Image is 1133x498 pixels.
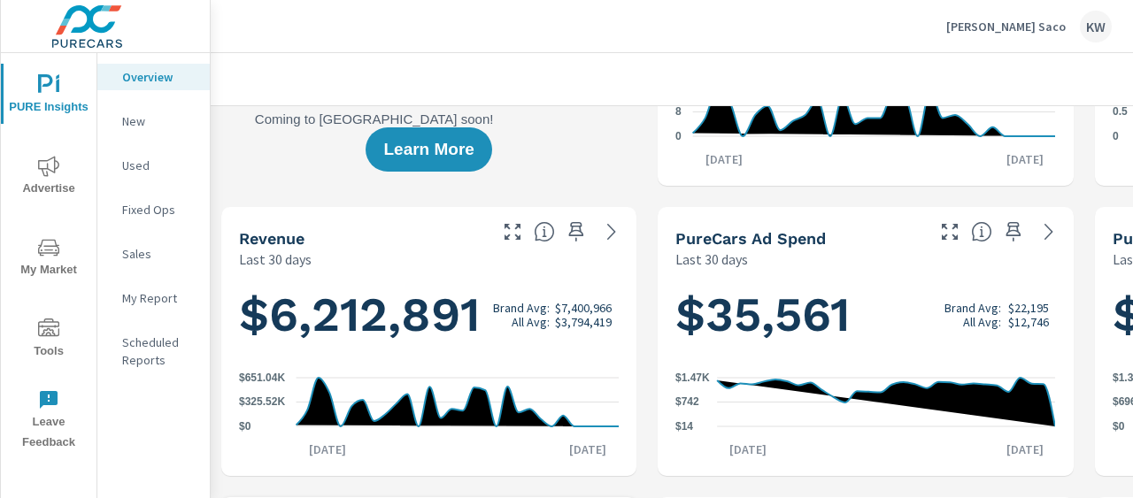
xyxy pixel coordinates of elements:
[1113,420,1125,433] text: $0
[562,218,590,246] span: Save this to your personalized report
[97,241,210,267] div: Sales
[936,218,964,246] button: Make Fullscreen
[675,229,826,248] h5: PureCars Ad Spend
[122,112,196,130] p: New
[239,396,285,409] text: $325.52K
[994,441,1056,458] p: [DATE]
[122,333,196,369] p: Scheduled Reports
[239,372,285,384] text: $651.04K
[1,53,96,460] div: nav menu
[97,152,210,179] div: Used
[944,301,1001,315] p: Brand Avg:
[555,315,612,329] p: $3,794,419
[383,142,474,157] span: Learn More
[122,201,196,218] p: Fixed Ops
[297,441,358,458] p: [DATE]
[693,150,755,168] p: [DATE]
[675,285,1055,345] h1: $35,561
[122,68,196,86] p: Overview
[675,396,699,409] text: $742
[239,285,619,345] h1: $6,212,891
[1035,218,1063,246] a: See more details in report
[1080,11,1112,42] div: KW
[675,372,710,384] text: $1.47K
[1008,301,1049,315] p: $22,195
[366,127,491,172] button: Learn More
[6,74,91,118] span: PURE Insights
[994,150,1056,168] p: [DATE]
[97,285,210,311] div: My Report
[1113,106,1128,119] text: 0.5
[557,441,619,458] p: [DATE]
[534,221,555,242] span: Total sales revenue over the selected date range. [Source: This data is sourced from the dealer’s...
[1113,130,1119,142] text: 0
[97,196,210,223] div: Fixed Ops
[122,245,196,263] p: Sales
[512,315,550,329] p: All Avg:
[675,249,748,270] p: Last 30 days
[675,106,682,119] text: 8
[597,218,626,246] a: See more details in report
[493,301,550,315] p: Brand Avg:
[6,318,91,362] span: Tools
[675,130,682,142] text: 0
[6,156,91,199] span: Advertise
[971,221,992,242] span: Total cost of media for all PureCars channels for the selected dealership group over the selected...
[97,64,210,90] div: Overview
[122,157,196,174] p: Used
[239,249,312,270] p: Last 30 days
[999,218,1028,246] span: Save this to your personalized report
[946,19,1066,34] p: [PERSON_NAME] Saco
[6,389,91,453] span: Leave Feedback
[97,108,210,134] div: New
[963,315,1001,329] p: All Avg:
[97,329,210,373] div: Scheduled Reports
[717,441,779,458] p: [DATE]
[6,237,91,280] span: My Market
[122,289,196,307] p: My Report
[498,218,527,246] button: Make Fullscreen
[239,229,304,248] h5: Revenue
[555,301,612,315] p: $7,400,966
[239,420,251,433] text: $0
[675,420,693,433] text: $14
[1008,315,1049,329] p: $12,746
